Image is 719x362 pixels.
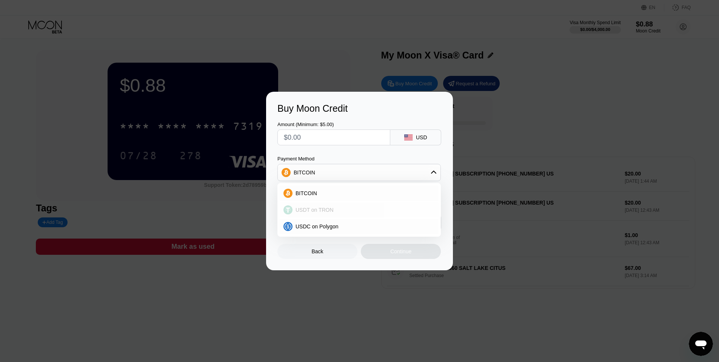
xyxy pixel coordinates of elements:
[277,156,441,162] div: Payment Method
[280,219,439,234] div: USDC on Polygon
[284,130,384,145] input: $0.00
[277,122,390,127] div: Amount (Minimum: $5.00)
[280,202,439,217] div: USDT on TRON
[278,165,440,180] div: BITCOIN
[280,186,439,201] div: BITCOIN
[296,207,334,213] span: USDT on TRON
[277,244,357,259] div: Back
[689,332,713,356] iframe: Button to launch messaging window
[296,190,317,196] span: BITCOIN
[312,248,323,254] div: Back
[294,169,315,176] div: BITCOIN
[277,103,442,114] div: Buy Moon Credit
[296,223,339,230] span: USDC on Polygon
[416,134,427,140] div: USD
